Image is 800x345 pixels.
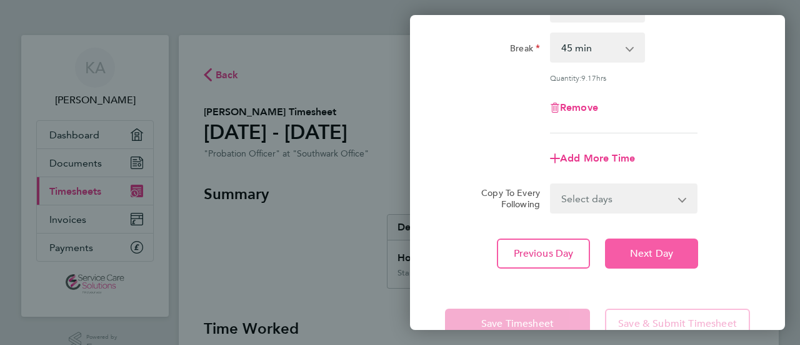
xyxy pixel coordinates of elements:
label: Break [510,43,540,58]
span: 9.17 [581,73,596,83]
button: Add More Time [550,153,635,163]
span: Next Day [630,247,673,260]
button: Next Day [605,239,698,269]
button: Previous Day [497,239,590,269]
button: Remove [550,103,598,113]
label: Copy To Every Following [471,187,540,210]
span: Previous Day [514,247,574,260]
span: Add More Time [560,152,635,164]
div: Quantity: hrs [550,73,697,83]
span: Remove [560,101,598,113]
